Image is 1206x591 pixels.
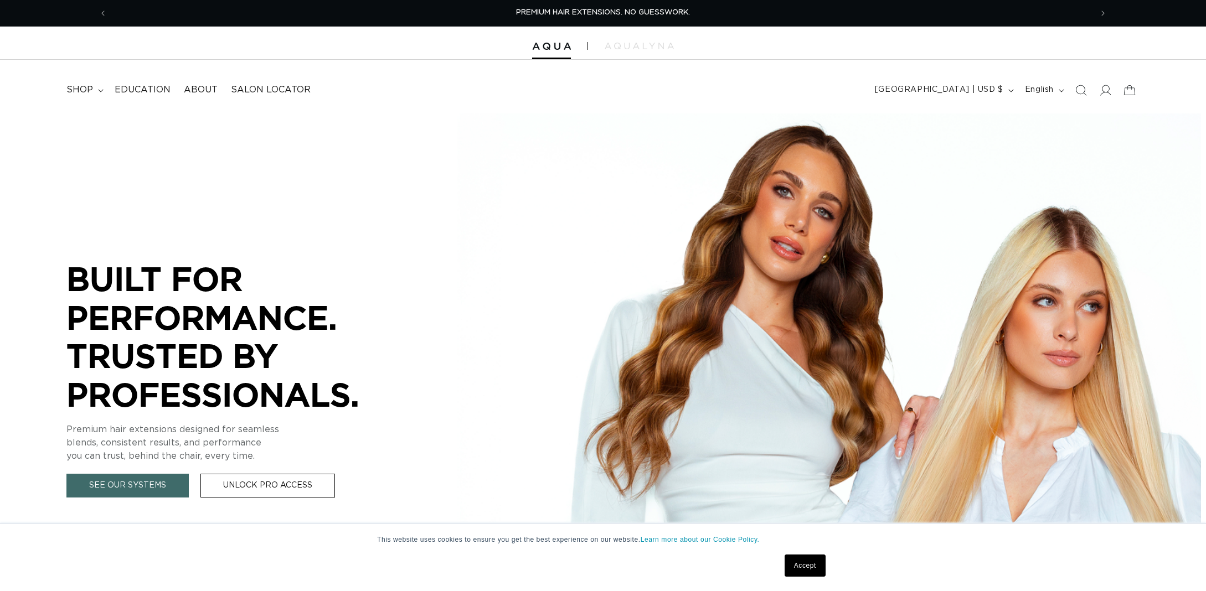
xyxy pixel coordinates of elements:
[641,536,760,543] a: Learn more about our Cookie Policy.
[108,77,177,102] a: Education
[200,474,335,497] a: Unlock Pro Access
[91,3,115,24] button: Previous announcement
[115,84,171,96] span: Education
[66,260,399,413] p: BUILT FOR PERFORMANCE. TRUSTED BY PROFESSIONALS.
[785,554,826,577] a: Accept
[875,84,1003,96] span: [GEOGRAPHIC_DATA] | USD $
[224,77,317,102] a: Salon Locator
[66,423,399,463] p: Premium hair extensions designed for seamless blends, consistent results, and performance you can...
[184,84,218,96] span: About
[60,77,108,102] summary: shop
[66,84,93,96] span: shop
[1091,3,1115,24] button: Next announcement
[532,43,571,50] img: Aqua Hair Extensions
[177,77,224,102] a: About
[1069,78,1093,102] summary: Search
[1018,80,1069,101] button: English
[605,43,674,49] img: aqualyna.com
[516,9,690,16] span: PREMIUM HAIR EXTENSIONS. NO GUESSWORK.
[868,80,1018,101] button: [GEOGRAPHIC_DATA] | USD $
[231,84,311,96] span: Salon Locator
[1025,84,1054,96] span: English
[66,474,189,497] a: See Our Systems
[377,535,829,545] p: This website uses cookies to ensure you get the best experience on our website.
